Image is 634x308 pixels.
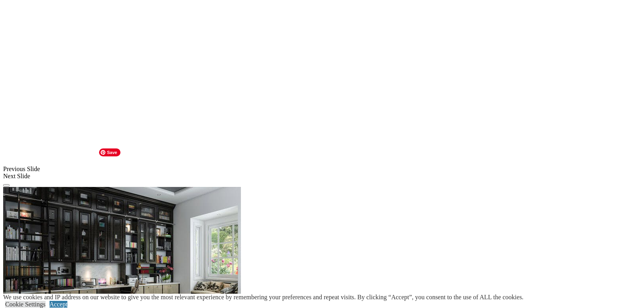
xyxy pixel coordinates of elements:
a: Cookie Settings [5,301,46,308]
a: Accept [50,301,67,308]
div: We use cookies and IP address on our website to give you the most relevant experience by remember... [3,294,523,301]
div: Next Slide [3,173,631,180]
div: Previous Slide [3,166,631,173]
button: Click here to pause slide show [3,184,10,187]
span: Save [99,148,120,156]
